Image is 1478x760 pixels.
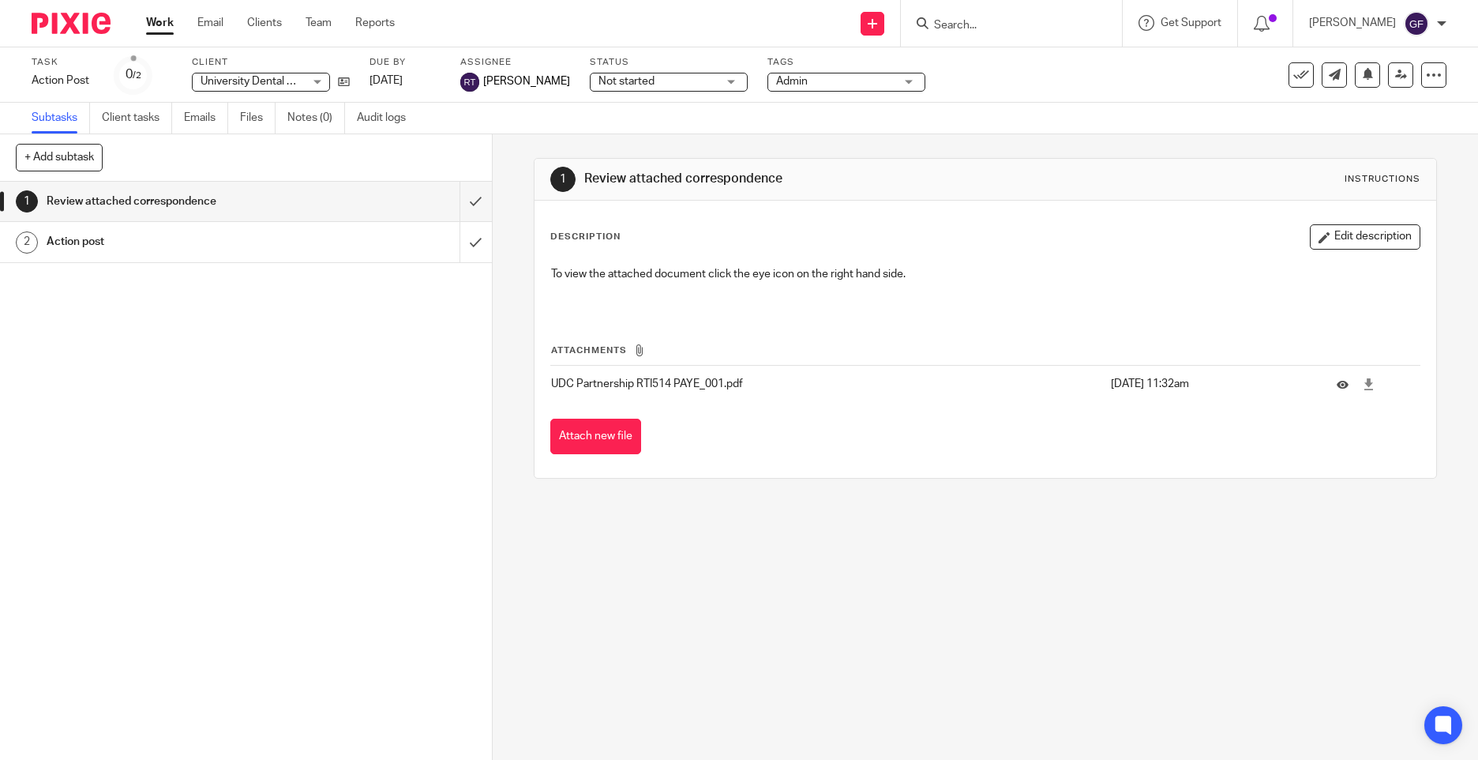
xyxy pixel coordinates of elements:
[1309,15,1396,31] p: [PERSON_NAME]
[146,15,174,31] a: Work
[133,71,141,80] small: /2
[47,230,312,254] h1: Action post
[483,73,570,89] span: [PERSON_NAME]
[1310,224,1420,250] button: Edit description
[306,15,332,31] a: Team
[32,103,90,134] a: Subtasks
[197,15,223,31] a: Email
[184,103,228,134] a: Emails
[240,103,276,134] a: Files
[1363,376,1375,392] a: Download
[590,56,748,69] label: Status
[1111,376,1313,392] p: [DATE] 11:32am
[16,144,103,171] button: + Add subtask
[550,419,641,454] button: Attach new file
[460,56,570,69] label: Assignee
[1161,17,1221,28] span: Get Support
[287,103,345,134] a: Notes (0)
[32,13,111,34] img: Pixie
[598,76,655,87] span: Not started
[369,56,441,69] label: Due by
[47,190,312,213] h1: Review attached correspondence
[192,56,350,69] label: Client
[16,231,38,254] div: 2
[584,171,1019,187] h1: Review attached correspondence
[550,231,621,243] p: Description
[767,56,925,69] label: Tags
[550,167,576,192] div: 1
[1345,173,1420,186] div: Instructions
[102,103,172,134] a: Client tasks
[32,73,95,88] div: Action Post
[126,66,141,84] div: 0
[16,190,38,213] div: 1
[355,15,395,31] a: Reports
[551,376,1103,392] p: UDC Partnership RTI514 PAYE_001.pdf
[551,266,1420,282] p: To view the attached document click the eye icon on the right hand side.
[932,19,1075,33] input: Search
[369,75,403,86] span: [DATE]
[1404,11,1429,36] img: svg%3E
[247,15,282,31] a: Clients
[460,73,479,92] img: svg%3E
[201,76,381,87] span: University Dental Centre Partnership
[357,103,418,134] a: Audit logs
[776,76,808,87] span: Admin
[32,56,95,69] label: Task
[551,346,627,355] span: Attachments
